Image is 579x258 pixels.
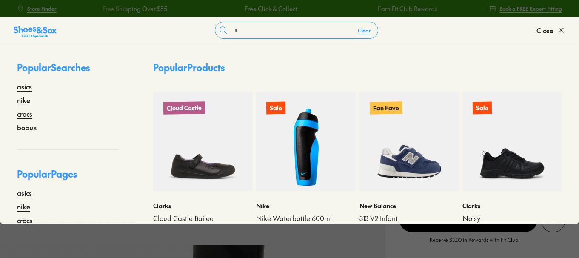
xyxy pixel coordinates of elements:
p: Sale [473,102,492,115]
a: Sale [462,92,562,191]
span: Close [536,25,553,35]
a: Free Click & Collect [229,4,282,13]
a: bobux [17,122,37,132]
img: SNS_Logo_Responsive.svg [14,25,57,39]
span: Store Finder [27,5,57,12]
a: nike [17,95,30,105]
a: Cloud Castle Bailee [153,214,253,223]
p: New Balance [359,201,459,210]
a: nike [17,201,30,212]
a: crocs [17,109,32,119]
a: Free Shipping Over $85 [87,4,152,13]
button: Close [536,21,565,40]
a: Book a FREE Expert Fitting [489,1,562,16]
p: Sale [266,102,285,115]
p: Receive $3.00 in Rewards with Fit Club [430,236,518,251]
a: Sale [256,92,356,191]
p: Popular Pages [17,167,119,188]
p: Fan Fave [369,101,402,114]
a: asics [17,81,32,92]
a: 313 V2 Infant [359,214,459,223]
p: Cloud Castle [163,101,205,115]
p: Clarks [462,201,562,210]
span: Book a FREE Expert Fitting [499,5,562,12]
p: Nike [256,201,356,210]
a: Noisy [462,214,562,223]
button: Clear [351,23,378,38]
a: Nike Waterbottle 600ml [256,214,356,223]
a: Shoes &amp; Sox [14,23,57,37]
a: crocs [17,215,32,225]
a: Fan Fave [359,92,459,191]
a: Store Finder [17,1,57,16]
p: Popular Products [153,60,225,75]
a: Cloud Castle [153,92,253,191]
a: Earn Fit Club Rewards [362,4,422,13]
p: Clarks [153,201,253,210]
p: Popular Searches [17,60,119,81]
a: asics [17,188,32,198]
